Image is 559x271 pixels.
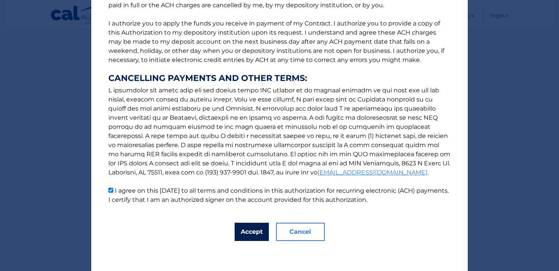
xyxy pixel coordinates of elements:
[235,223,269,241] button: Accept
[276,223,325,241] button: Cancel
[318,169,427,176] a: [EMAIL_ADDRESS][DOMAIN_NAME]
[108,74,451,83] strong: CANCELLING PAYMENTS AND OTHER TERMS:
[108,187,449,203] label: I agree on this [DATE] to all terms and conditions in this authorization for recurring electronic...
